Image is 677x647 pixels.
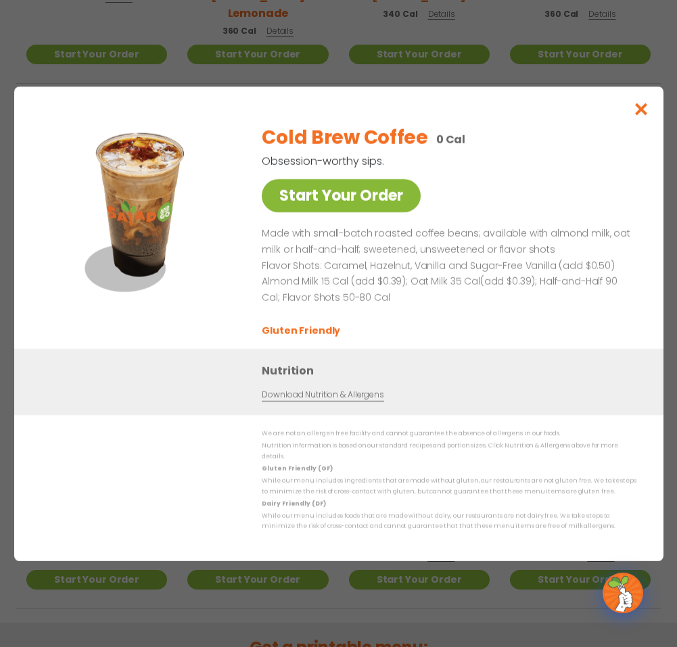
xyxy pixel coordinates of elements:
p: While our menu includes foods that are made without dairy, our restaurants are not dairy free. We... [262,511,636,532]
p: 0 Cal [436,131,465,148]
li: Gluten Friendly [262,323,342,337]
p: Made with small-batch roasted coffee beans; available with almond milk, oat milk or half-and-half... [262,226,631,258]
p: Nutrition information is based on our standard recipes and portion sizes. Click Nutrition & Aller... [262,441,636,462]
p: Flavor Shots: Caramel, Hazelnut, Vanilla and Sugar-Free Vanilla (add $0.50) [262,258,631,274]
img: Featured product photo for Cold Brew Coffee [45,114,234,303]
a: Download Nutrition & Allergens [262,388,383,401]
strong: Gluten Friendly (GF) [262,464,332,473]
p: Obsession-worthy sips. [262,153,566,170]
strong: Dairy Friendly (DF) [262,499,325,507]
h2: Cold Brew Coffee [262,124,428,152]
h3: Nutrition [262,362,643,379]
img: wpChatIcon [604,574,642,612]
button: Close modal [619,87,663,132]
p: We are not an allergen free facility and cannot guarantee the absence of allergens in our foods. [262,429,636,439]
a: Start Your Order [262,179,421,212]
p: While our menu includes ingredients that are made without gluten, our restaurants are not gluten ... [262,476,636,497]
p: Almond Milk 15 Cal (add $0.39); Oat Milk 35 Cal(add $0.39); Half-and-Half 90 Cal; Flavor Shots 50... [262,274,631,306]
